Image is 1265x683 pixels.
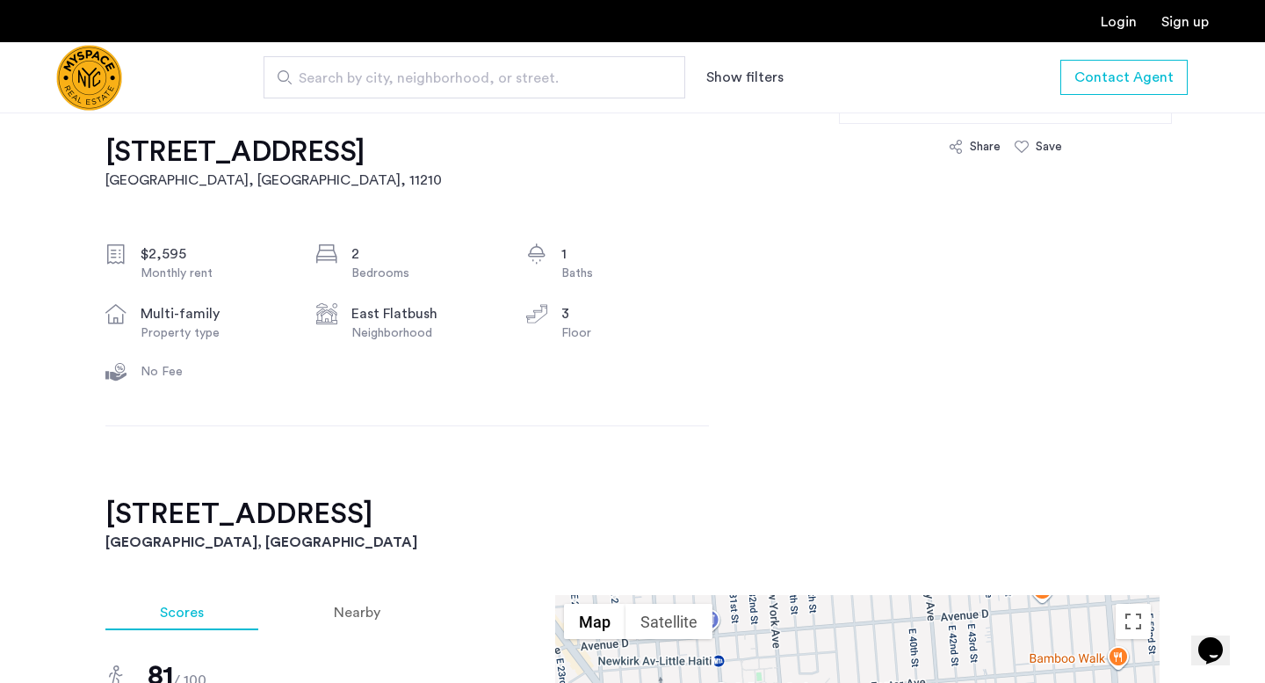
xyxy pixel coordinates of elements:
a: Registration [1161,15,1209,29]
button: Toggle fullscreen view [1116,604,1151,639]
div: 3 [561,303,709,324]
div: 1 [561,243,709,265]
div: Share [970,138,1001,156]
div: Baths [561,265,709,282]
div: 2 [351,243,499,265]
div: Bedrooms [351,265,499,282]
iframe: chat widget [1191,613,1247,665]
div: Monthly rent [141,265,288,282]
span: Contact Agent [1074,67,1174,88]
div: Floor [561,324,709,342]
div: $2,595 [141,243,288,265]
div: No Fee [141,363,288,381]
h1: [STREET_ADDRESS] [105,134,442,170]
button: Show street map [564,604,625,639]
div: multi-family [141,303,288,324]
div: Neighborhood [351,324,499,342]
a: Cazamio Logo [56,45,122,111]
input: Apartment Search [264,56,685,98]
h2: [GEOGRAPHIC_DATA], [GEOGRAPHIC_DATA] , 11210 [105,170,442,191]
button: Show or hide filters [706,67,784,88]
span: Search by city, neighborhood, or street. [299,68,636,89]
div: Property type [141,324,288,342]
a: Login [1101,15,1137,29]
div: East Flatbush [351,303,499,324]
h2: [STREET_ADDRESS] [105,497,1160,532]
a: [STREET_ADDRESS][GEOGRAPHIC_DATA], [GEOGRAPHIC_DATA], 11210 [105,134,442,191]
span: Scores [160,606,204,620]
button: button [1060,60,1188,95]
h3: [GEOGRAPHIC_DATA], [GEOGRAPHIC_DATA] [105,532,1160,553]
img: logo [56,45,122,111]
button: Show satellite imagery [625,604,712,639]
div: Save [1036,138,1062,156]
span: Nearby [334,606,380,620]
